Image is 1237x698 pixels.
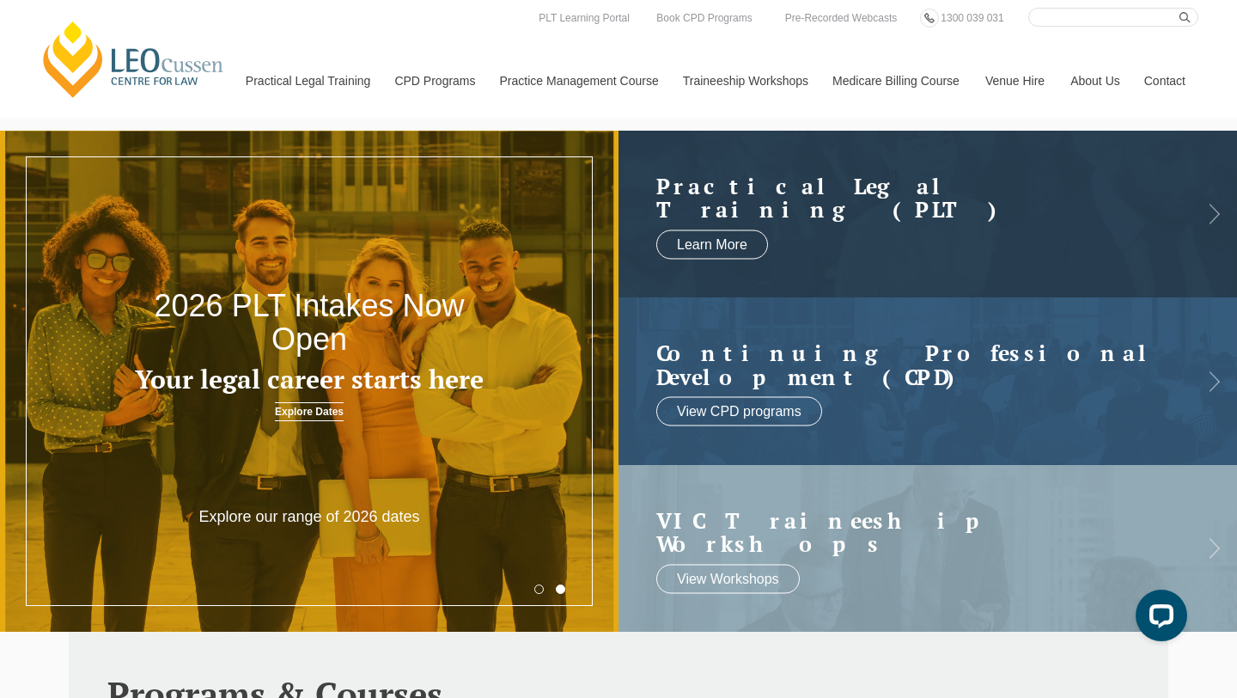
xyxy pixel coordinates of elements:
h2: 2026 PLT Intakes Now Open [124,289,495,357]
a: PLT Learning Portal [534,9,634,28]
iframe: LiveChat chat widget [1122,583,1194,655]
a: [PERSON_NAME] Centre for Law [39,19,229,100]
h2: Practical Legal Training (PLT) [656,174,1165,221]
button: 2 [556,585,565,594]
a: Pre-Recorded Webcasts [781,9,902,28]
a: VIC Traineeship Workshops [656,508,1165,555]
p: Explore our range of 2026 dates [186,507,433,527]
a: Venue Hire [972,44,1057,118]
h2: Continuing Professional Development (CPD) [656,341,1165,389]
a: 1300 039 031 [936,9,1008,28]
a: Learn More [656,230,768,259]
a: Medicare Billing Course [820,44,972,118]
a: View Workshops [656,564,800,593]
a: Contact [1131,44,1198,118]
a: Traineeship Workshops [670,44,820,118]
a: Book CPD Programs [652,9,756,28]
button: 1 [534,585,544,594]
a: Practical Legal Training [233,44,382,118]
span: 1300 039 031 [941,12,1003,24]
a: Continuing ProfessionalDevelopment (CPD) [656,341,1165,389]
a: CPD Programs [381,44,486,118]
a: About Us [1057,44,1131,118]
a: Explore Dates [275,402,344,421]
a: View CPD programs [656,397,822,426]
a: Practical LegalTraining (PLT) [656,174,1165,221]
a: Practice Management Course [487,44,670,118]
h3: Your legal career starts here [124,365,495,394]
